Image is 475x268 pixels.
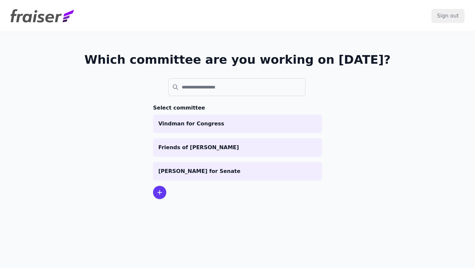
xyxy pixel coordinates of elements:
img: Fraiser Logo [11,9,74,22]
h1: Which committee are you working on [DATE]? [84,53,391,66]
p: [PERSON_NAME] for Senate [158,167,317,175]
p: Vindman for Congress [158,120,317,128]
a: Vindman for Congress [153,115,322,133]
input: Sign out [431,9,464,23]
h3: Select committee [153,104,322,112]
a: Friends of [PERSON_NAME] [153,138,322,157]
p: Friends of [PERSON_NAME] [158,144,317,151]
a: [PERSON_NAME] for Senate [153,162,322,181]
